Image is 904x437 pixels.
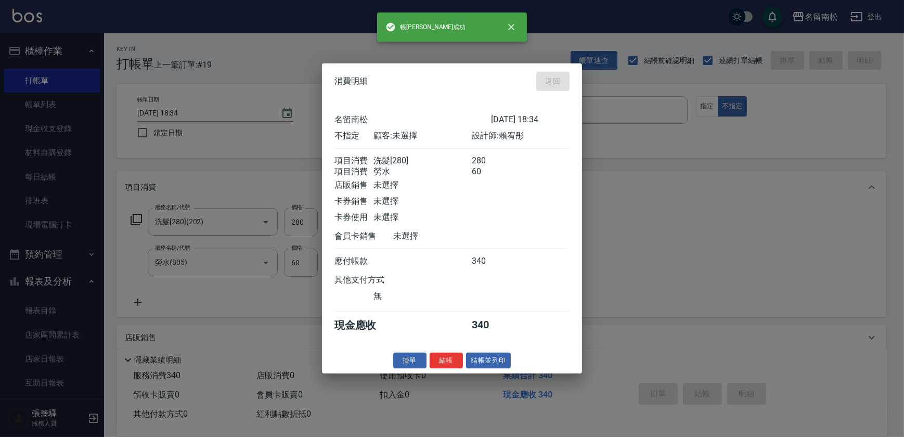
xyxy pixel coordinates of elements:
button: 結帳並列印 [466,352,511,368]
div: 卡券使用 [334,212,373,223]
div: 未選擇 [393,230,491,241]
div: 280 [472,155,511,166]
button: 結帳 [430,352,463,368]
div: 不指定 [334,130,373,141]
div: 未選擇 [373,196,471,207]
div: 未選擇 [373,212,471,223]
div: 項目消費 [334,166,373,177]
div: 340 [472,255,511,266]
div: 洗髮[280] [373,155,471,166]
div: 店販銷售 [334,179,373,190]
div: 設計師: 賴宥彤 [472,130,570,141]
button: close [500,16,523,38]
div: 60 [472,166,511,177]
div: [DATE] 18:34 [491,114,570,125]
div: 名留南松 [334,114,491,125]
div: 卡券銷售 [334,196,373,207]
div: 現金應收 [334,318,393,332]
div: 340 [472,318,511,332]
div: 項目消費 [334,155,373,166]
span: 消費明細 [334,76,368,86]
div: 顧客: 未選擇 [373,130,471,141]
div: 勞水 [373,166,471,177]
div: 會員卡銷售 [334,230,393,241]
div: 應付帳款 [334,255,373,266]
div: 未選擇 [373,179,471,190]
div: 無 [373,290,471,301]
span: 帳[PERSON_NAME]成功 [385,22,466,32]
button: 掛單 [393,352,427,368]
div: 其他支付方式 [334,274,413,285]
